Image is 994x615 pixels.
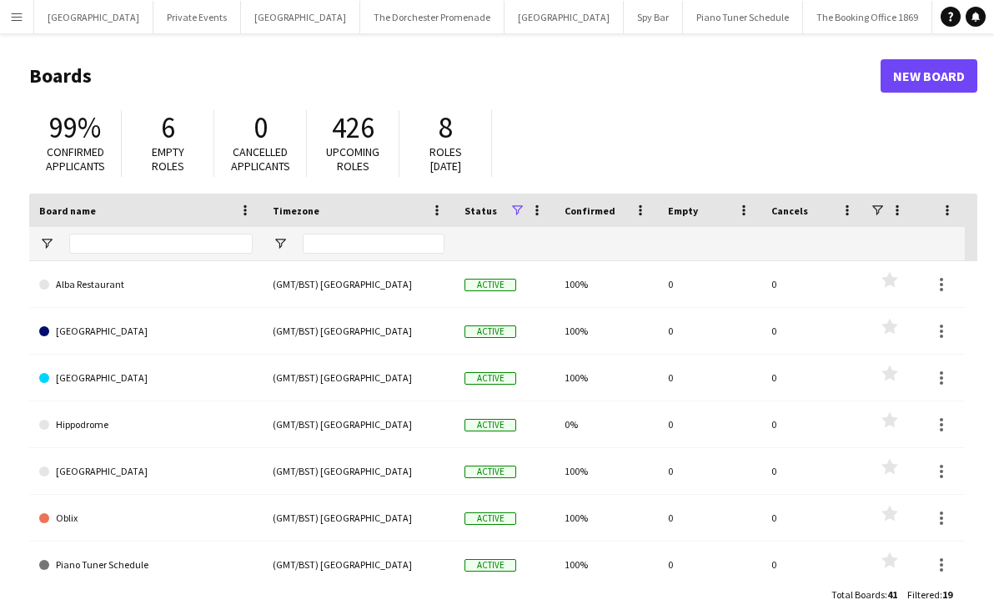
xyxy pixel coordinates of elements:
span: Active [464,325,516,338]
a: [GEOGRAPHIC_DATA] [39,308,253,355]
span: Active [464,559,516,572]
div: 100% [555,495,658,541]
button: Open Filter Menu [273,236,288,251]
div: (GMT/BST) [GEOGRAPHIC_DATA] [263,495,454,541]
button: Spy Bar [624,1,683,33]
button: The Dorchester Promenade [360,1,505,33]
span: Empty roles [152,144,184,174]
span: 19 [942,588,952,601]
div: 0 [658,261,761,307]
span: Total Boards [831,588,885,601]
div: (GMT/BST) [GEOGRAPHIC_DATA] [263,261,454,307]
a: Hippodrome [39,401,253,448]
div: 0 [658,495,761,541]
div: (GMT/BST) [GEOGRAPHIC_DATA] [263,308,454,354]
div: 0 [761,308,865,354]
span: Active [464,512,516,525]
span: 41 [887,588,897,601]
a: [GEOGRAPHIC_DATA] [39,355,253,401]
div: 100% [555,355,658,401]
button: Piano Tuner Schedule [683,1,803,33]
div: 0 [658,308,761,354]
span: Status [464,204,497,217]
span: Cancels [771,204,808,217]
div: 0 [761,448,865,494]
span: Active [464,372,516,385]
div: 0 [761,261,865,307]
span: Confirmed applicants [46,144,105,174]
span: Cancelled applicants [231,144,290,174]
button: [GEOGRAPHIC_DATA] [34,1,153,33]
a: Piano Tuner Schedule [39,542,253,588]
div: 0 [761,542,865,587]
span: 0 [254,109,268,146]
div: 0 [658,448,761,494]
a: Alba Restaurant [39,261,253,308]
span: Active [464,466,516,478]
button: Private Events [153,1,241,33]
div: : [831,578,897,611]
span: Confirmed [565,204,615,217]
span: 426 [332,109,374,146]
h1: Boards [29,63,881,88]
div: 0 [658,542,761,587]
span: 99% [49,109,101,146]
div: 100% [555,261,658,307]
span: Active [464,419,516,431]
div: (GMT/BST) [GEOGRAPHIC_DATA] [263,401,454,447]
div: 100% [555,308,658,354]
input: Board name Filter Input [69,234,253,254]
div: 0 [658,401,761,447]
div: 0 [761,355,865,401]
div: 100% [555,448,658,494]
div: 0 [761,401,865,447]
span: Timezone [273,204,319,217]
span: 8 [439,109,453,146]
span: Board name [39,204,96,217]
span: Empty [668,204,698,217]
a: [GEOGRAPHIC_DATA] [39,448,253,495]
div: (GMT/BST) [GEOGRAPHIC_DATA] [263,448,454,494]
button: Open Filter Menu [39,236,54,251]
button: [GEOGRAPHIC_DATA] [505,1,624,33]
div: 0 [761,495,865,541]
span: Roles [DATE] [429,144,462,174]
input: Timezone Filter Input [303,234,444,254]
button: The Booking Office 1869 [803,1,932,33]
a: New Board [881,59,977,93]
button: Oblix [932,1,981,33]
div: 0 [658,355,761,401]
span: Active [464,279,516,291]
div: (GMT/BST) [GEOGRAPHIC_DATA] [263,542,454,587]
button: [GEOGRAPHIC_DATA] [241,1,360,33]
div: : [907,578,952,611]
div: (GMT/BST) [GEOGRAPHIC_DATA] [263,355,454,401]
span: 6 [161,109,175,146]
span: Upcoming roles [326,144,379,174]
span: Filtered [907,588,940,601]
div: 0% [555,401,658,447]
a: Oblix [39,495,253,542]
div: 100% [555,542,658,587]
